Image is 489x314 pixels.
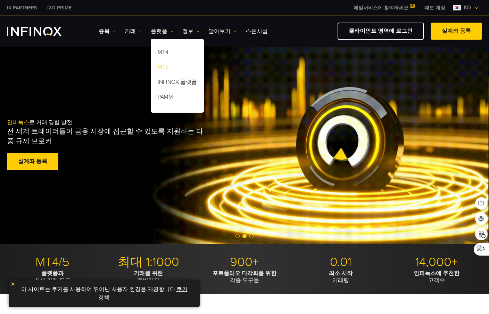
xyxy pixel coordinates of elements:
[199,255,290,270] p: 900+
[134,270,163,277] strong: 거래를 위한
[419,4,450,11] a: INFINOX MENU
[7,153,58,170] a: 실계좌 등록
[199,270,290,284] p: 각종 도구들
[10,282,15,287] img: yellow close icon
[2,4,42,11] a: INFINOX
[295,270,386,284] p: 거래량
[246,27,268,35] a: 스폰서십
[12,283,196,304] p: 이 사이트는 쿠키를 사용하여 뛰어난 사용자 환경을 제공합니다. .
[182,27,200,35] a: 정보
[338,23,424,40] a: 클라이언트 영역에 로그인
[151,46,204,61] a: MT4
[414,270,459,277] strong: 인피녹스에 추천한
[208,27,237,35] a: 알아보기
[235,234,240,238] span: Go to slide 1
[348,5,419,11] a: 메일서비스에 참여하세요
[249,234,254,238] span: Go to slide 3
[213,270,276,277] strong: 포트폴리오 다각화를 위한
[125,27,142,35] a: 거래
[151,27,174,35] a: 플랫폼
[42,4,77,11] a: INFINOX
[7,27,78,36] a: INFINOX Logo
[151,91,204,106] a: PAMM
[461,3,474,12] span: ko
[151,76,204,91] a: INFINOX 플랫폼
[7,270,98,284] p: 최신 거래 도구
[7,127,208,146] p: 전 세계 트레이더들이 금융 시장에 접근할 수 있도록 지원하는 다중 규제 브로커
[103,255,194,270] p: 최대 1:1000
[329,270,353,277] strong: 최소 시작
[99,27,116,35] a: 종목
[41,270,64,277] strong: 플랫폼과
[7,108,259,183] div: 로 거래 경험 발전
[431,23,482,40] a: 실계좌 등록
[151,61,204,76] a: MT5
[7,255,98,270] p: MT4/5
[242,234,247,238] span: Go to slide 2
[391,255,482,270] p: 14,000+
[391,270,482,284] p: 고객수
[103,270,194,284] p: 레버리지
[295,255,386,270] p: 0.01
[7,119,29,126] span: 인피녹스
